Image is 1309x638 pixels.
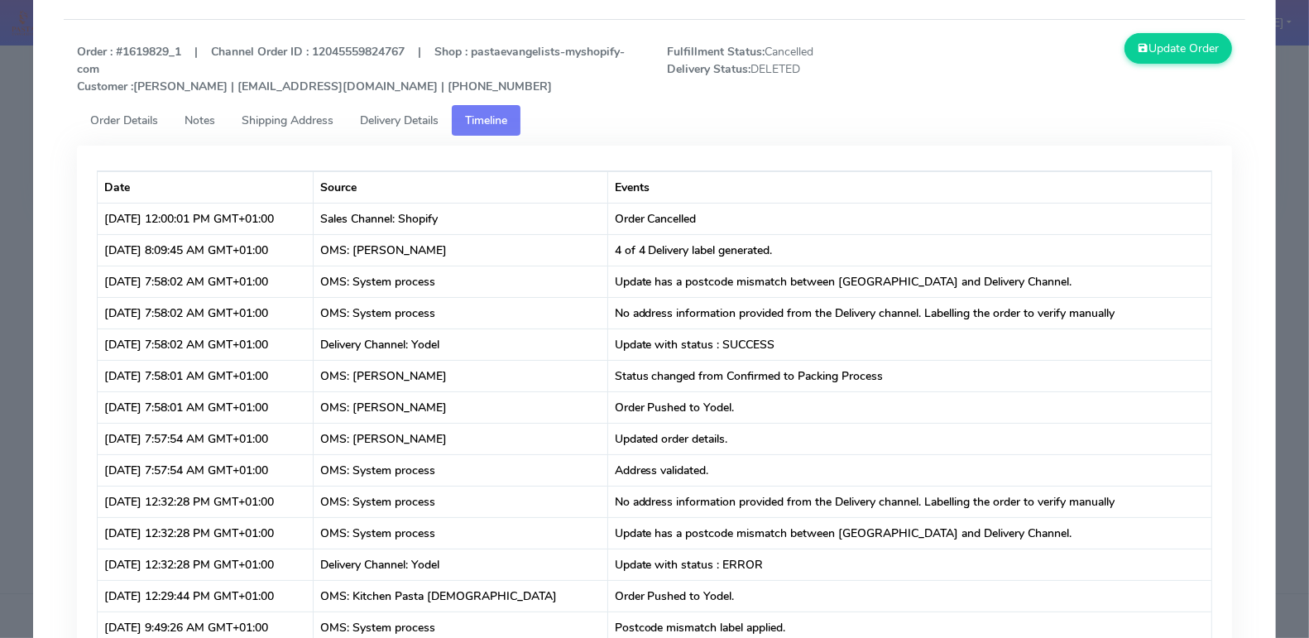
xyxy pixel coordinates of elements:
td: Sales Channel: Shopify [314,203,608,234]
strong: Customer : [77,79,133,94]
td: Status changed from Confirmed to Packing Process [608,360,1211,391]
td: [DATE] 7:58:02 AM GMT+01:00 [98,297,314,329]
strong: Delivery Status: [667,61,750,77]
td: [DATE] 7:58:02 AM GMT+01:00 [98,266,314,297]
td: OMS: System process [314,266,608,297]
td: [DATE] 7:58:01 AM GMT+01:00 [98,391,314,423]
td: Updated order details. [608,423,1211,454]
td: [DATE] 12:32:28 PM GMT+01:00 [98,517,314,549]
span: Order Details [90,113,158,128]
td: OMS: Kitchen Pasta [DEMOGRAPHIC_DATA] [314,580,608,612]
td: Order Pushed to Yodel. [608,580,1211,612]
td: Address validated. [608,454,1211,486]
td: [DATE] 7:57:54 AM GMT+01:00 [98,423,314,454]
button: Update Order [1124,33,1232,64]
th: Events [608,171,1211,203]
td: [DATE] 12:32:28 PM GMT+01:00 [98,549,314,580]
td: OMS: System process [314,486,608,517]
td: Update with status : SUCCESS [608,329,1211,360]
td: 4 of 4 Delivery label generated. [608,234,1211,266]
td: OMS: System process [314,454,608,486]
span: Notes [185,113,215,128]
span: Shipping Address [242,113,333,128]
td: OMS: [PERSON_NAME] [314,391,608,423]
td: [DATE] 7:57:54 AM GMT+01:00 [98,454,314,486]
td: OMS: System process [314,297,608,329]
ul: Tabs [77,105,1232,136]
td: OMS: [PERSON_NAME] [314,423,608,454]
strong: Fulfillment Status: [667,44,765,60]
td: OMS: System process [314,517,608,549]
td: No address information provided from the Delivery channel. Labelling the order to verify manually [608,486,1211,517]
td: [DATE] 8:09:45 AM GMT+01:00 [98,234,314,266]
td: OMS: [PERSON_NAME] [314,234,608,266]
td: Update has a postcode mismatch between [GEOGRAPHIC_DATA] and Delivery Channel. [608,266,1211,297]
td: Update has a postcode mismatch between [GEOGRAPHIC_DATA] and Delivery Channel. [608,517,1211,549]
td: Delivery Channel: Yodel [314,549,608,580]
th: Source [314,171,608,203]
span: Delivery Details [360,113,439,128]
td: [DATE] 12:00:01 PM GMT+01:00 [98,203,314,234]
td: No address information provided from the Delivery channel. Labelling the order to verify manually [608,297,1211,329]
td: OMS: [PERSON_NAME] [314,360,608,391]
td: Delivery Channel: Yodel [314,329,608,360]
td: [DATE] 12:29:44 PM GMT+01:00 [98,580,314,612]
td: [DATE] 7:58:02 AM GMT+01:00 [98,329,314,360]
td: Update with status : ERROR [608,549,1211,580]
span: Cancelled DELETED [654,43,949,95]
td: Order Cancelled [608,203,1211,234]
strong: Order : #1619829_1 | Channel Order ID : 12045559824767 | Shop : pastaevangelists-myshopify-com [P... [77,44,625,94]
th: Date [98,171,314,203]
td: [DATE] 7:58:01 AM GMT+01:00 [98,360,314,391]
span: Timeline [465,113,507,128]
td: [DATE] 12:32:28 PM GMT+01:00 [98,486,314,517]
td: Order Pushed to Yodel. [608,391,1211,423]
